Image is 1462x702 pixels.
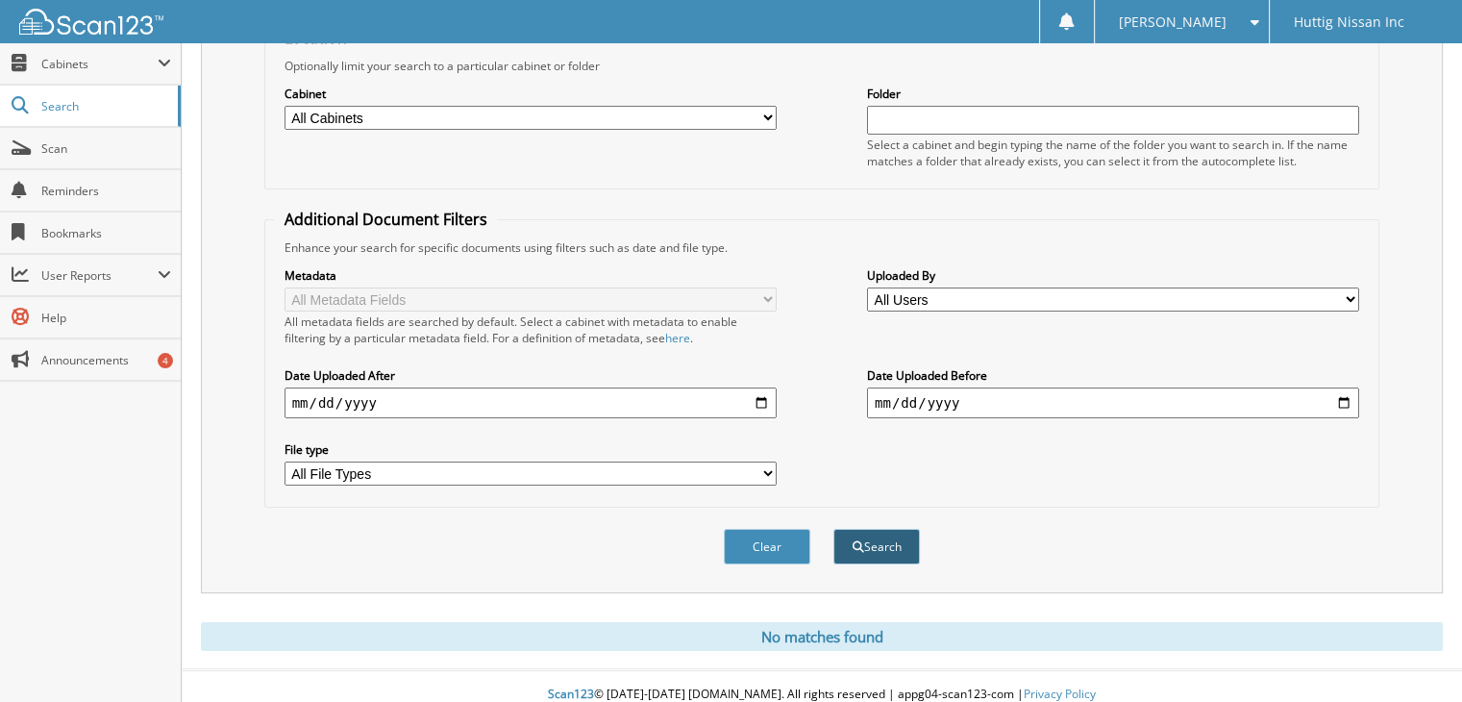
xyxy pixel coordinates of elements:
span: [PERSON_NAME] [1119,16,1227,28]
div: Enhance your search for specific documents using filters such as date and file type. [275,239,1370,256]
span: Scan123 [548,686,594,702]
button: Search [833,529,920,564]
a: Privacy Policy [1024,686,1096,702]
div: 4 [158,353,173,368]
button: Clear [724,529,810,564]
iframe: Chat Widget [1366,610,1462,702]
span: User Reports [41,267,158,284]
img: scan123-logo-white.svg [19,9,163,35]
span: Cabinets [41,56,158,72]
a: here [665,330,690,346]
span: Bookmarks [41,225,171,241]
span: Announcements [41,352,171,368]
input: end [867,388,1359,418]
label: Date Uploaded After [285,367,777,384]
span: Help [41,310,171,326]
span: Huttig Nissan Inc [1294,16,1404,28]
span: Scan [41,140,171,157]
label: Cabinet [285,86,777,102]
label: Metadata [285,267,777,284]
span: Search [41,98,168,114]
label: Folder [867,86,1359,102]
label: Date Uploaded Before [867,367,1359,384]
div: Optionally limit your search to a particular cabinet or folder [275,58,1370,74]
span: Reminders [41,183,171,199]
label: Uploaded By [867,267,1359,284]
div: All metadata fields are searched by default. Select a cabinet with metadata to enable filtering b... [285,313,777,346]
div: Select a cabinet and begin typing the name of the folder you want to search in. If the name match... [867,137,1359,169]
legend: Additional Document Filters [275,209,497,230]
label: File type [285,441,777,458]
div: No matches found [201,622,1443,651]
input: start [285,388,777,418]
